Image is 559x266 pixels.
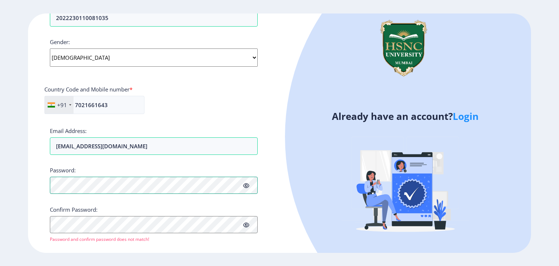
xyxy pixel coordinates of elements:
input: Mobile No [44,96,144,114]
label: Email Address: [50,127,87,134]
p: Password and confirm password does not match! [50,236,258,242]
div: India (भारत): +91 [45,96,74,114]
input: Email address [50,137,258,155]
label: Gender: [50,38,70,46]
label: Confirm Password: [50,206,98,213]
label: Country Code and Mobile number [44,86,132,93]
a: Login [453,110,479,123]
div: +91 [57,101,67,109]
input: Enrollment [50,9,258,27]
label: Password: [50,167,76,174]
h4: Already have an account? [285,110,526,122]
img: logo [369,13,438,83]
img: Verified-rafiki.svg [342,123,469,250]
